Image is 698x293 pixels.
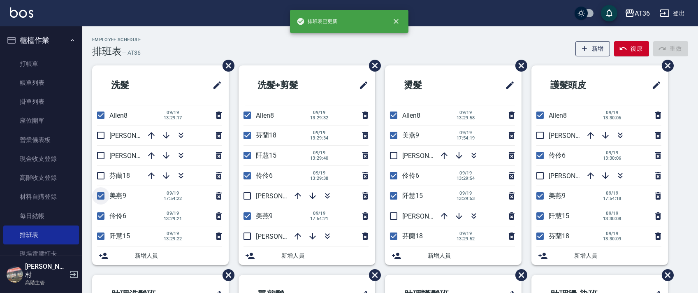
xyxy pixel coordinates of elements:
span: 17:54:22 [164,196,182,201]
a: 高階收支登錄 [3,168,79,187]
span: 17:54:21 [310,216,329,221]
span: 美燕9 [256,212,273,220]
span: 09/19 [603,211,621,216]
span: [PERSON_NAME]16 [109,132,166,140]
span: [PERSON_NAME]11 [109,152,166,160]
span: [PERSON_NAME]11 [549,172,605,180]
span: 刪除班表 [509,263,529,287]
span: 13:29:21 [164,216,182,221]
a: 排班表 [3,226,79,244]
h2: 護髮頭皮 [538,70,623,100]
a: 帳單列表 [3,73,79,92]
span: 刪除班表 [656,53,675,78]
span: 13:29:32 [310,115,329,121]
span: 新增人員 [135,251,222,260]
div: 新增人員 [531,246,668,265]
span: 刪除班表 [363,53,382,78]
h3: 排班表 [92,46,122,57]
span: 09/19 [164,211,182,216]
a: 現場電腦打卡 [3,244,79,263]
span: 09/19 [457,110,475,115]
span: 阡慧15 [109,232,130,240]
img: Logo [10,7,33,18]
div: 新增人員 [385,246,522,265]
span: 芬蘭18 [402,232,423,240]
h6: — AT36 [122,49,141,57]
span: 阡慧15 [549,212,569,220]
a: 材料自購登錄 [3,187,79,206]
span: 09/19 [310,110,329,115]
span: [PERSON_NAME]16 [549,132,605,140]
span: 09/19 [457,191,475,196]
span: 17:54:18 [603,196,621,201]
span: 09/19 [164,110,182,115]
span: 13:29:58 [457,115,475,121]
button: save [601,5,617,21]
button: 櫃檯作業 [3,30,79,51]
span: 13:30:06 [603,156,621,161]
span: Allen8 [256,112,274,119]
button: 新增 [575,41,610,56]
span: [PERSON_NAME]11 [402,212,459,220]
button: 登出 [656,6,688,21]
span: 13:29:22 [164,236,182,242]
span: 阡慧15 [402,192,423,200]
span: 美燕9 [549,192,566,200]
span: 13:29:38 [310,176,329,181]
span: [PERSON_NAME]16 [402,152,459,160]
span: 新增人員 [428,251,515,260]
button: close [387,12,405,30]
div: 新增人員 [92,246,229,265]
h5: [PERSON_NAME]村 [25,263,67,279]
button: AT36 [621,5,653,22]
span: 09/19 [310,150,329,156]
span: 13:30:06 [603,115,621,121]
span: 09/19 [603,110,621,115]
span: 09/19 [310,211,329,216]
span: 伶伶6 [549,151,566,159]
span: 刪除班表 [216,53,236,78]
span: 09/19 [603,191,621,196]
span: 修改班表的標題 [500,75,515,95]
span: 09/19 [310,130,329,135]
span: 刪除班表 [363,263,382,287]
span: 13:29:54 [457,176,475,181]
span: 芬蘭18 [549,232,569,240]
span: 新增人員 [281,251,369,260]
div: 新增人員 [239,246,375,265]
h2: 洗髮 [99,70,174,100]
span: 09/19 [603,231,621,236]
h2: Employee Schedule [92,37,141,42]
span: 芬蘭18 [256,131,276,139]
a: 每日結帳 [3,207,79,226]
span: 09/19 [164,191,182,196]
a: 座位開單 [3,111,79,130]
span: 修改班表的標題 [354,75,369,95]
span: 13:29:34 [310,135,329,141]
span: 09/19 [164,231,182,236]
a: 現金收支登錄 [3,149,79,168]
span: 美燕9 [402,131,419,139]
span: 09/19 [603,150,621,156]
span: 伶伶6 [402,172,419,179]
p: 高階主管 [25,279,67,286]
button: 復原 [614,41,649,56]
span: 刪除班表 [216,263,236,287]
span: 排班表已更新 [297,17,338,26]
span: 13:29:52 [457,236,475,242]
span: 刪除班表 [509,53,529,78]
span: 09/19 [310,170,329,176]
span: 17:54:19 [457,135,475,141]
a: 打帳單 [3,54,79,73]
span: 新增人員 [574,251,661,260]
span: 09/19 [457,130,475,135]
span: 09/19 [457,170,475,176]
span: 刪除班表 [656,263,675,287]
span: 阡慧15 [256,151,276,159]
a: 掛單列表 [3,92,79,111]
span: 伶伶6 [256,172,273,179]
img: Person [7,266,23,283]
span: [PERSON_NAME]16 [256,192,313,200]
span: 修改班表的標題 [647,75,661,95]
span: 13:29:40 [310,156,329,161]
